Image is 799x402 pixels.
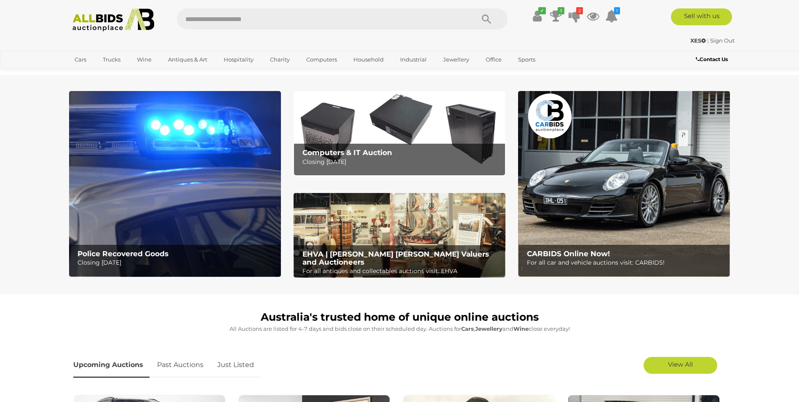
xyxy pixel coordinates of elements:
[69,91,281,277] a: Police Recovered Goods Police Recovered Goods Closing [DATE]
[707,37,709,44] span: |
[614,7,620,14] i: 1
[513,53,541,67] a: Sports
[538,7,546,14] i: ✔
[77,257,276,268] p: Closing [DATE]
[265,53,295,67] a: Charity
[568,8,581,24] a: 2
[69,67,140,80] a: [GEOGRAPHIC_DATA]
[395,53,432,67] a: Industrial
[576,7,583,14] i: 2
[151,353,210,378] a: Past Auctions
[527,249,610,258] b: CARBIDS Online Now!
[68,8,159,32] img: Allbids.com.au
[518,91,730,277] a: CARBIDS Online Now! CARBIDS Online Now! For all car and vehicle auctions visit: CARBIDS!
[461,325,474,332] strong: Cars
[550,8,562,24] a: 3
[69,53,92,67] a: Cars
[218,53,259,67] a: Hospitality
[690,37,706,44] strong: XES
[710,37,735,44] a: Sign Out
[294,91,505,176] a: Computers & IT Auction Computers & IT Auction Closing [DATE]
[302,250,489,266] b: EHVA | [PERSON_NAME] [PERSON_NAME] Valuers and Auctioneers
[605,8,618,24] a: 1
[131,53,157,67] a: Wine
[513,325,529,332] strong: Wine
[465,8,508,29] button: Search
[294,193,505,278] img: EHVA | Evans Hastings Valuers and Auctioneers
[518,91,730,277] img: CARBIDS Online Now!
[73,311,726,323] h1: Australia's trusted home of unique online auctions
[690,37,707,44] a: XES
[527,257,725,268] p: For all car and vehicle auctions visit: CARBIDS!
[531,8,544,24] a: ✔
[73,353,150,378] a: Upcoming Auctions
[480,53,507,67] a: Office
[302,266,501,276] p: For all antiques and collectables auctions visit: EHVA
[77,249,168,258] b: Police Recovered Goods
[302,157,501,167] p: Closing [DATE]
[294,91,505,176] img: Computers & IT Auction
[671,8,732,25] a: Sell with us
[73,324,726,334] p: All Auctions are listed for 4-7 days and bids close on their scheduled day. Auctions for , and cl...
[301,53,342,67] a: Computers
[644,357,717,374] a: View All
[211,353,260,378] a: Just Listed
[696,55,730,64] a: Contact Us
[475,325,502,332] strong: Jewellery
[696,56,728,62] b: Contact Us
[302,148,392,157] b: Computers & IT Auction
[438,53,475,67] a: Jewellery
[69,91,281,277] img: Police Recovered Goods
[97,53,126,67] a: Trucks
[348,53,389,67] a: Household
[558,7,564,14] i: 3
[294,193,505,278] a: EHVA | Evans Hastings Valuers and Auctioneers EHVA | [PERSON_NAME] [PERSON_NAME] Valuers and Auct...
[668,360,693,368] span: View All
[163,53,213,67] a: Antiques & Art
